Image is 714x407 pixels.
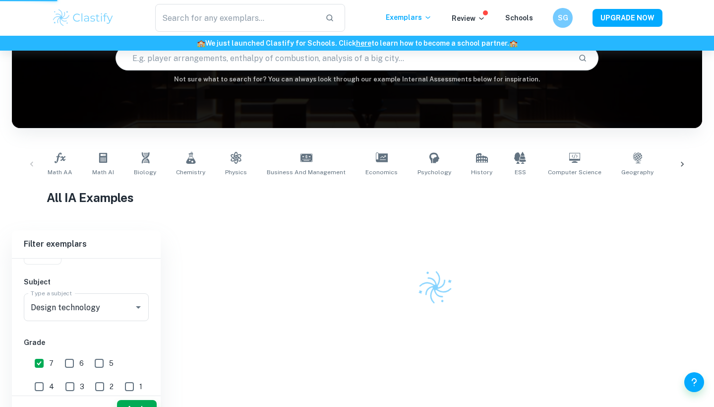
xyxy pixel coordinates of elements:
[574,50,591,67] button: Search
[593,9,662,27] button: UPGRADE NOW
[31,289,72,297] label: Type a subject
[225,168,247,177] span: Physics
[92,168,114,177] span: Math AI
[139,381,142,392] span: 1
[12,230,161,258] h6: Filter exemplars
[109,358,114,369] span: 5
[80,381,84,392] span: 3
[79,358,84,369] span: 6
[509,39,518,47] span: 🏫
[684,372,704,392] button: Help and Feedback
[47,189,668,206] h1: All IA Examples
[134,168,156,177] span: Biology
[24,276,149,287] h6: Subject
[131,300,145,314] button: Open
[621,168,654,177] span: Geography
[267,168,346,177] span: Business and Management
[197,39,205,47] span: 🏫
[553,8,573,28] button: SG
[176,168,205,177] span: Chemistry
[24,337,149,348] h6: Grade
[548,168,601,177] span: Computer Science
[386,12,432,23] p: Exemplars
[356,39,371,47] a: here
[413,265,458,310] img: Clastify logo
[110,381,114,392] span: 2
[452,13,485,24] p: Review
[155,4,317,32] input: Search for any exemplars...
[12,74,702,84] h6: Not sure what to search for? You can always look through our example Internal Assessments below f...
[49,381,54,392] span: 4
[417,168,451,177] span: Psychology
[49,358,54,369] span: 7
[2,38,712,49] h6: We just launched Clastify for Schools. Click to learn how to become a school partner.
[471,168,492,177] span: History
[116,44,570,72] input: E.g. player arrangements, enthalpy of combustion, analysis of a big city...
[52,8,115,28] img: Clastify logo
[557,12,569,23] h6: SG
[515,168,526,177] span: ESS
[505,14,533,22] a: Schools
[48,168,72,177] span: Math AA
[365,168,398,177] span: Economics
